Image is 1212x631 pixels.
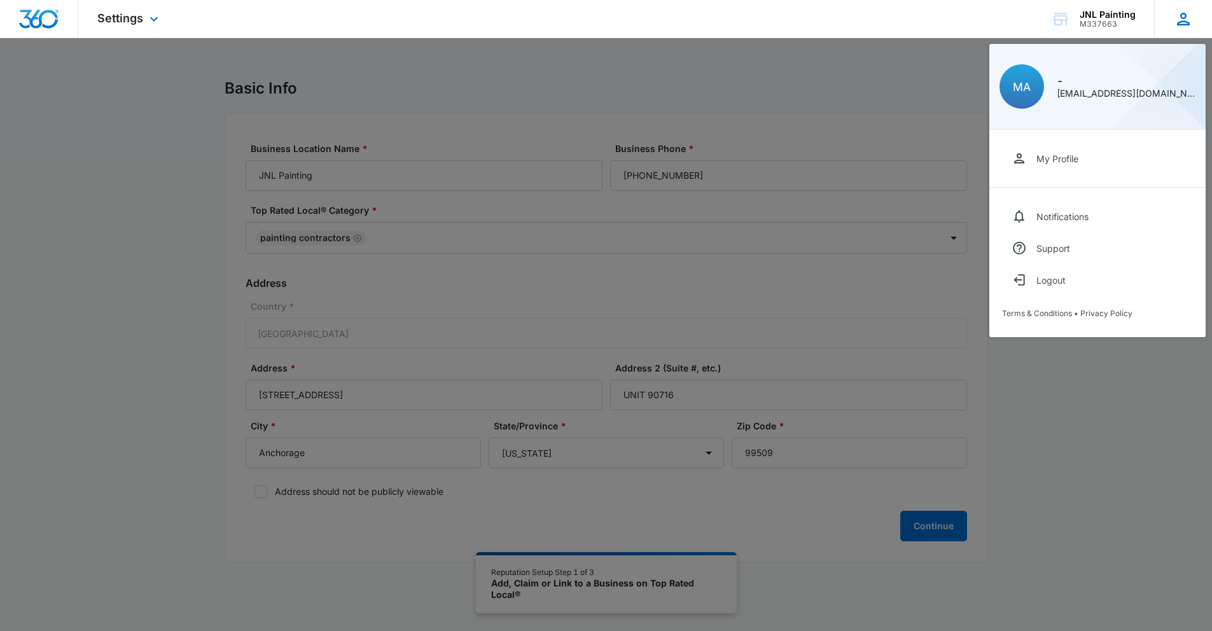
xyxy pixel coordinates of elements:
[1002,142,1193,174] a: My Profile
[1013,80,1031,94] span: MA
[1036,211,1089,222] div: Notifications
[1002,200,1193,232] a: Notifications
[1080,20,1136,29] div: account id
[1002,232,1193,264] a: Support
[1080,309,1132,318] a: Privacy Policy
[1002,309,1072,318] a: Terms & Conditions
[1080,10,1136,20] div: account name
[1002,264,1193,296] button: Logout
[1002,309,1193,318] div: •
[1057,76,1195,86] div: -
[1057,89,1195,98] div: [EMAIL_ADDRESS][DOMAIN_NAME]
[1036,243,1070,254] div: Support
[1036,153,1078,164] div: My Profile
[97,11,143,25] span: Settings
[1036,275,1066,286] div: Logout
